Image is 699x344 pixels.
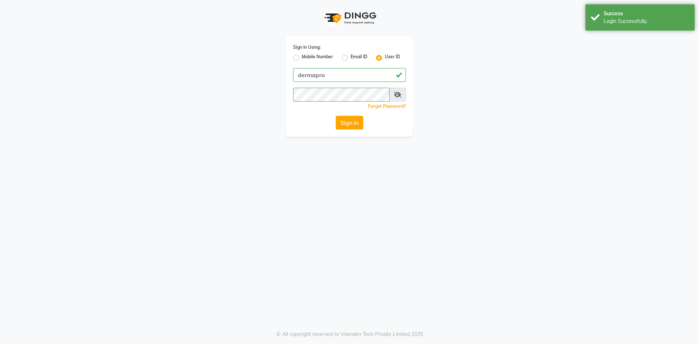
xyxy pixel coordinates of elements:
div: Login Successfully. [604,17,689,25]
label: Sign In Using: [293,44,321,51]
button: Sign In [336,116,363,130]
input: Username [293,68,406,82]
label: Mobile Number [302,54,333,62]
a: Forgot Password? [368,103,406,109]
img: logo1.svg [320,7,379,29]
label: Email ID [351,54,367,62]
div: Success [604,10,689,17]
label: User ID [385,54,400,62]
input: Username [293,88,390,102]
